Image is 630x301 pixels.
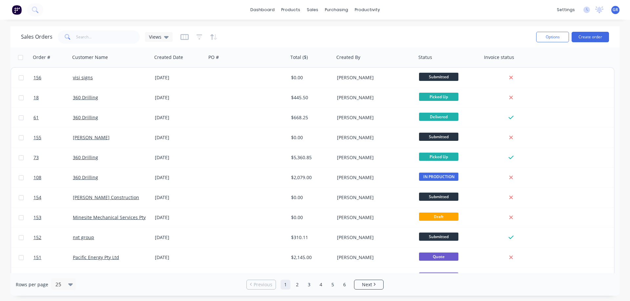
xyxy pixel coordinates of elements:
a: dashboard [247,5,278,15]
div: $0.00 [291,214,330,221]
a: 151 [33,248,73,267]
button: Options [536,32,569,42]
span: Quote [419,273,458,281]
div: [PERSON_NAME] [337,74,410,81]
a: Previous page [247,281,276,288]
span: Draft [419,213,458,221]
a: 149 [33,268,73,287]
div: [PERSON_NAME] [337,134,410,141]
span: 151 [33,254,41,261]
div: [PERSON_NAME] [337,154,410,161]
div: $2,145.00 [291,254,330,261]
div: Customer Name [72,54,108,61]
span: Submitted [419,233,458,241]
div: [PERSON_NAME] [337,214,410,221]
div: Total ($) [290,54,308,61]
a: 360 Drilling [73,154,98,160]
a: 360 Drilling [73,94,98,101]
span: 155 [33,134,41,141]
div: sales [304,5,322,15]
div: [DATE] [155,194,204,201]
div: [DATE] [155,74,204,81]
div: [PERSON_NAME] [337,114,410,121]
span: Previous [254,281,272,288]
a: 108 [33,168,73,187]
a: 154 [33,188,73,207]
a: 152 [33,228,73,247]
span: 153 [33,214,41,221]
span: 152 [33,234,41,241]
span: 61 [33,114,39,121]
div: [DATE] [155,114,204,121]
span: 108 [33,174,41,181]
a: Minesite Mechanical Services Pty Ltd [73,214,154,220]
div: [PERSON_NAME] [337,254,410,261]
div: [DATE] [155,134,204,141]
div: purchasing [322,5,351,15]
img: Factory [12,5,22,15]
div: [PERSON_NAME] [337,174,410,181]
div: Status [418,54,432,61]
a: [PERSON_NAME] [73,134,110,141]
div: $5,360.85 [291,154,330,161]
input: Search... [76,30,140,44]
a: visi signs [73,74,93,81]
span: 73 [33,154,39,161]
a: Page 1 is your current page [281,280,290,290]
div: productivity [351,5,383,15]
div: [PERSON_NAME] [337,194,410,201]
div: PO # [208,54,219,61]
a: Page 6 [340,280,349,290]
a: 360 Drilling [73,114,98,121]
span: Submitted [419,133,458,141]
a: Page 2 [292,280,302,290]
a: [PERSON_NAME] Construction [73,194,139,200]
div: Created By [336,54,360,61]
div: $0.00 [291,194,330,201]
div: $668.25 [291,114,330,121]
div: $0.00 [291,74,330,81]
a: Next page [354,281,383,288]
a: 73 [33,148,73,167]
span: Views [149,33,161,40]
span: 18 [33,94,39,101]
span: 154 [33,194,41,201]
div: [DATE] [155,174,204,181]
a: Page 5 [328,280,338,290]
a: 153 [33,208,73,227]
span: Quote [419,253,458,261]
span: 156 [33,74,41,81]
span: Picked Up [419,153,458,161]
div: Order # [33,54,50,61]
h1: Sales Orders [21,34,52,40]
a: Pacific Energy Pty Ltd [73,254,119,260]
div: [DATE] [155,154,204,161]
button: Create order [572,32,609,42]
a: 155 [33,128,73,147]
ul: Pagination [244,280,386,290]
div: [PERSON_NAME] [337,234,410,241]
div: Invoice status [484,54,514,61]
a: Page 3 [304,280,314,290]
a: 61 [33,108,73,127]
div: $2,079.00 [291,174,330,181]
div: [DATE] [155,214,204,221]
div: settings [554,5,578,15]
div: [DATE] [155,234,204,241]
div: $445.50 [291,94,330,101]
div: [PERSON_NAME] [337,94,410,101]
span: IN PRODUCTION [419,173,458,181]
div: products [278,5,304,15]
a: 156 [33,68,73,87]
div: [DATE] [155,94,204,101]
div: [DATE] [155,254,204,261]
a: nxt group [73,234,94,240]
span: Picked Up [419,93,458,101]
span: GR [613,7,618,13]
a: 360 Drilling [73,174,98,180]
span: Submitted [419,193,458,201]
div: Created Date [154,54,183,61]
a: Page 4 [316,280,326,290]
span: Submitted [419,73,458,81]
span: Next [362,281,372,288]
